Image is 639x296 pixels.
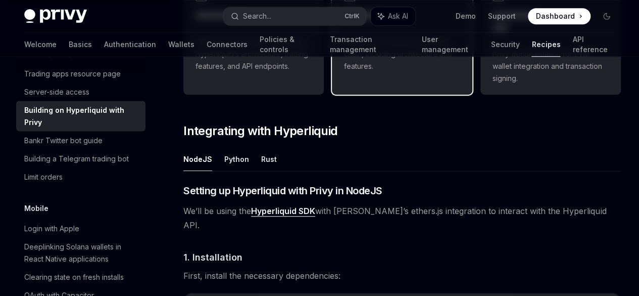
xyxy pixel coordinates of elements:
h5: Mobile [24,202,48,215]
div: Deeplinking Solana wallets in React Native applications [24,241,139,265]
div: Trading apps resource page [24,68,121,80]
a: Policies & controls [260,32,317,57]
div: Building a Telegram trading bot [24,153,129,165]
span: Ask AI [388,11,408,21]
a: Hyperliquid SDK [251,206,315,217]
a: Bankr Twitter bot guide [16,132,145,150]
a: Server-side access [16,83,145,101]
span: We’ll be using the with [PERSON_NAME]’s ethers.js integration to interact with the Hyperliquid API. [183,204,621,232]
a: Wallets [168,32,194,57]
button: Rust [261,147,277,171]
div: Limit orders [24,171,63,183]
span: Privy documentation for EVM wallet integration and transaction signing. [493,48,609,84]
div: Bankr Twitter bot guide [24,135,103,147]
a: Dashboard [528,8,591,24]
a: Basics [69,32,92,57]
a: API reference [572,32,615,57]
a: Welcome [24,32,57,57]
a: Security [490,32,519,57]
button: Ask AI [371,7,415,25]
a: Recipes [531,32,560,57]
span: Ctrl K [345,12,360,20]
a: Support [488,11,516,21]
span: Setting up Hyperliquid with Privy in NodeJS [183,184,382,198]
button: Python [224,147,249,171]
div: Building on Hyperliquid with Privy [24,104,139,129]
a: Building a Telegram trading bot [16,150,145,168]
a: Login with Apple [16,220,145,238]
a: Authentication [104,32,156,57]
span: Dashboard [536,11,575,21]
a: Connectors [207,32,248,57]
a: Limit orders [16,168,145,186]
a: Building on Hyperliquid with Privy [16,101,145,132]
img: dark logo [24,9,87,23]
div: Search... [243,10,271,22]
a: Deeplinking Solana wallets in React Native applications [16,238,145,268]
a: Clearing state on fresh installs [16,268,145,286]
a: Trading apps resource page [16,65,145,83]
span: Integrating with Hyperliquid [183,123,337,139]
div: Clearing state on fresh installs [24,271,124,283]
button: Toggle dark mode [599,8,615,24]
a: Demo [456,11,476,21]
a: User management [422,32,479,57]
div: Login with Apple [24,223,79,235]
span: First, install the necessary dependencies: [183,269,621,283]
span: 1. Installation [183,250,242,264]
button: NodeJS [183,147,212,171]
div: Server-side access [24,86,89,98]
button: Search...CtrlK [224,7,366,25]
a: Transaction management [329,32,409,57]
